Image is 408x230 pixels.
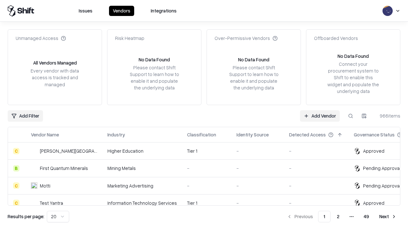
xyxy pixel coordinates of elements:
[187,182,226,189] div: -
[215,35,278,42] div: Over-Permissive Vendors
[375,211,400,222] button: Next
[31,131,59,138] div: Vendor Name
[28,67,81,88] div: Every vendor with data access is tracked and managed
[338,53,369,59] div: No Data Found
[300,110,340,122] a: Add Vendor
[318,211,331,222] button: 1
[237,182,279,189] div: -
[237,148,279,154] div: -
[363,200,384,206] div: Approved
[8,110,43,122] button: Add Filter
[107,182,177,189] div: Marketing Advertising
[327,61,380,95] div: Connect your procurement system to Shift to enable this widget and populate the underlying data
[237,165,279,172] div: -
[363,182,401,189] div: Pending Approval
[13,148,19,154] div: C
[109,6,134,16] button: Vendors
[31,182,37,189] img: Motti
[238,56,269,63] div: No Data Found
[314,35,358,42] div: Offboarded Vendors
[375,112,400,119] div: 966 items
[128,64,181,91] div: Please contact Shift Support to learn how to enable it and populate the underlying data
[115,35,144,42] div: Risk Heatmap
[227,64,280,91] div: Please contact Shift Support to learn how to enable it and populate the underlying data
[75,6,96,16] button: Issues
[107,200,177,206] div: Information Technology Services
[107,165,177,172] div: Mining Metals
[40,148,97,154] div: [PERSON_NAME][GEOGRAPHIC_DATA]
[31,200,37,206] img: Test Yantra
[289,165,344,172] div: -
[354,131,395,138] div: Governance Status
[332,211,345,222] button: 2
[289,200,344,206] div: -
[33,59,77,66] div: All Vendors Managed
[13,182,19,189] div: C
[187,165,226,172] div: -
[16,35,66,42] div: Unmanaged Access
[8,213,44,220] p: Results per page:
[283,211,400,222] nav: pagination
[40,165,88,172] div: First Quantum Minerals
[359,211,374,222] button: 49
[237,200,279,206] div: -
[107,148,177,154] div: Higher Education
[363,148,384,154] div: Approved
[139,56,170,63] div: No Data Found
[187,131,216,138] div: Classification
[107,131,125,138] div: Industry
[289,131,326,138] div: Detected Access
[147,6,180,16] button: Integrations
[13,200,19,206] div: C
[31,148,37,154] img: Reichman University
[363,165,401,172] div: Pending Approval
[289,148,344,154] div: -
[289,182,344,189] div: -
[187,148,226,154] div: Tier 1
[40,200,63,206] div: Test Yantra
[40,182,50,189] div: Motti
[237,131,269,138] div: Identity Source
[31,165,37,172] img: First Quantum Minerals
[13,165,19,172] div: B
[187,200,226,206] div: Tier 1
